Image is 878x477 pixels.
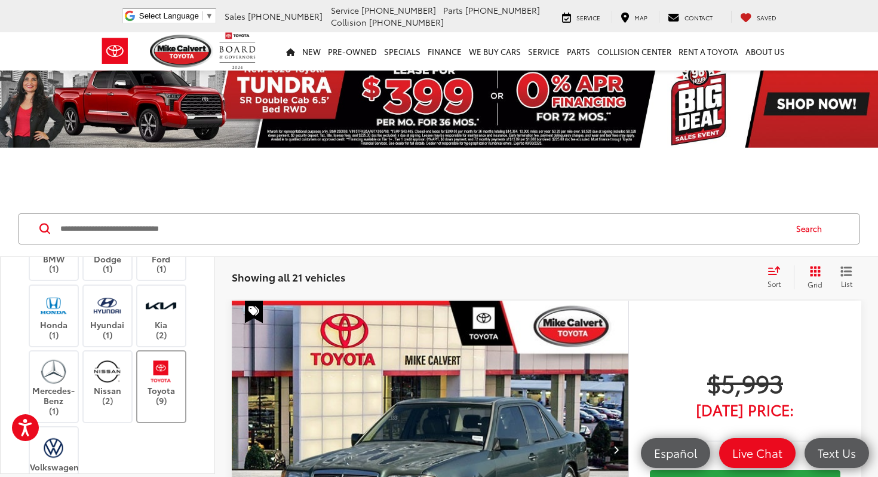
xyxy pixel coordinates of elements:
[331,4,359,16] span: Service
[232,270,345,284] span: Showing all 21 vehicles
[641,438,710,468] a: Español
[675,32,742,71] a: Rent a Toyota
[30,225,78,274] label: BMW (1)
[785,214,839,244] button: Search
[93,32,137,71] img: Toyota
[650,368,840,398] span: $5,993
[684,13,713,22] span: Contact
[443,4,463,16] span: Parts
[37,357,70,386] img: Mike Calvert Toyota in Houston, TX)
[245,301,263,323] span: Special
[594,32,675,71] a: Collision Center
[808,279,822,289] span: Grid
[84,357,132,406] label: Nissan (2)
[380,32,424,71] a: Specials
[324,32,380,71] a: Pre-Owned
[424,32,465,71] a: Finance
[648,445,703,460] span: Español
[553,11,609,23] a: Service
[248,10,323,22] span: [PHONE_NUMBER]
[145,292,177,320] img: Mike Calvert Toyota in Houston, TX)
[612,11,656,23] a: Map
[30,292,78,340] label: Honda (1)
[726,445,788,460] span: Live Chat
[139,11,199,20] span: Select Language
[563,32,594,71] a: Parts
[604,429,628,470] button: Next image
[576,13,600,22] span: Service
[139,11,213,20] a: Select Language​
[733,436,749,447] span: Less
[465,32,524,71] a: WE BUY CARS
[369,16,444,28] span: [PHONE_NUMBER]
[84,292,132,340] label: Hyundai (1)
[465,4,540,16] span: [PHONE_NUMBER]
[145,357,177,386] img: Mike Calvert Toyota in Houston, TX)
[91,292,124,320] img: Mike Calvert Toyota in Houston, TX)
[659,11,722,23] a: Contact
[202,11,202,20] span: ​
[731,11,785,23] a: My Saved Vehicles
[299,32,324,71] a: New
[331,16,367,28] span: Collision
[283,32,299,71] a: Home
[757,13,776,22] span: Saved
[137,225,186,274] label: Ford (1)
[719,438,796,468] a: Live Chat
[37,433,70,461] img: Mike Calvert Toyota in Houston, TX)
[812,445,862,460] span: Text Us
[650,403,840,415] span: [DATE] Price:
[91,357,124,386] img: Mike Calvert Toyota in Houston, TX)
[205,11,213,20] span: ▼
[137,357,186,406] label: Toyota (9)
[794,265,831,289] button: Grid View
[762,265,794,289] button: Select sort value
[150,35,213,68] img: Mike Calvert Toyota
[831,265,861,289] button: List View
[840,279,852,289] span: List
[37,292,70,320] img: Mike Calvert Toyota in Houston, TX)
[30,357,78,416] label: Mercedes-Benz (1)
[634,13,647,22] span: Map
[137,292,186,340] label: Kia (2)
[59,215,785,243] input: Search by Make, Model, or Keyword
[742,32,788,71] a: About Us
[524,32,563,71] a: Service
[768,279,781,289] span: Sort
[225,10,245,22] span: Sales
[361,4,436,16] span: [PHONE_NUMBER]
[727,430,763,452] button: Less
[805,438,869,468] a: Text Us
[84,225,132,274] label: Dodge (1)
